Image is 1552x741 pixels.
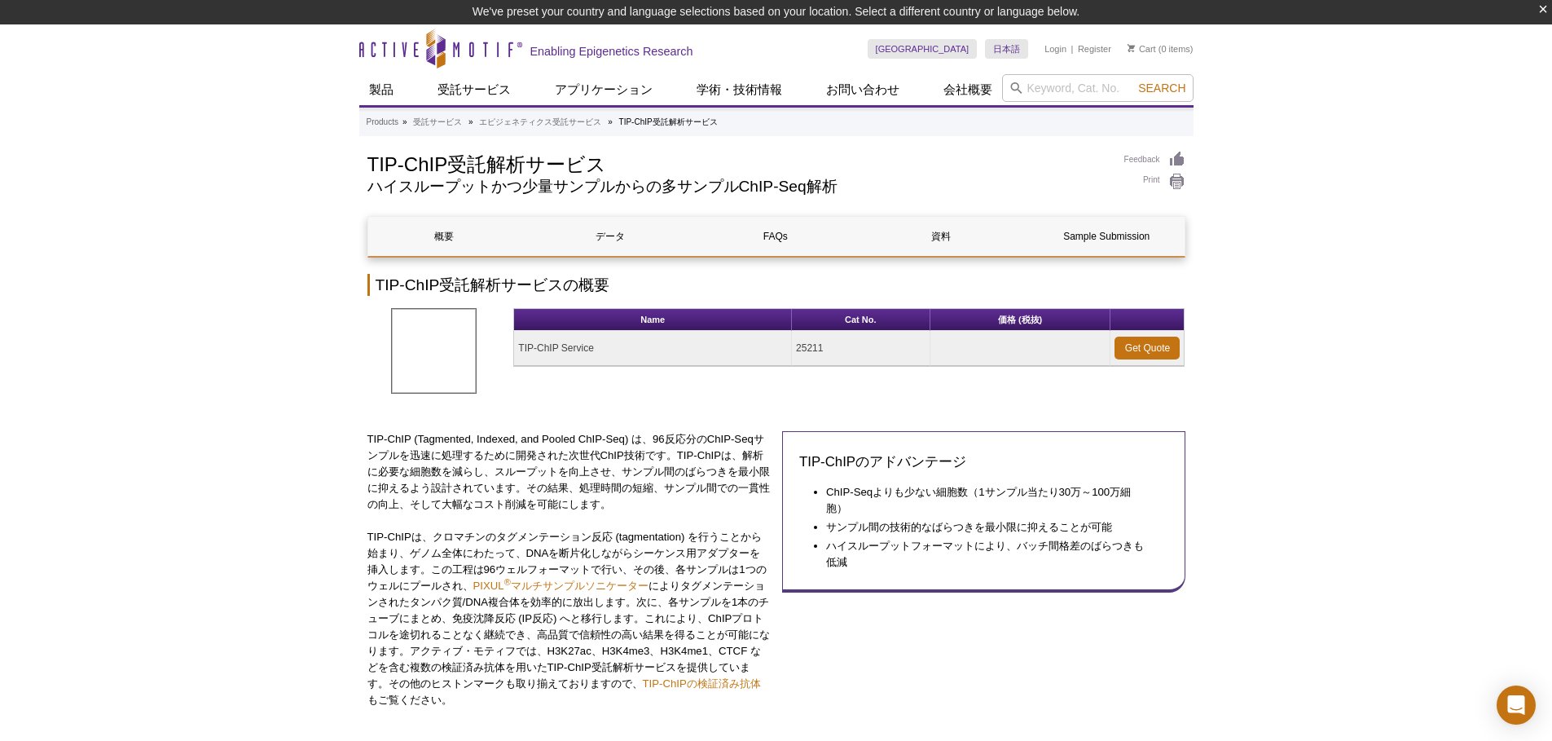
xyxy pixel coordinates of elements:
li: (0 items) [1128,39,1194,59]
button: Search [1133,81,1190,95]
li: TIP-ChIP受託解析サービス [619,117,718,126]
img: TIP-ChIP Service [391,308,477,394]
span: Search [1138,82,1185,95]
li: ハイスループットフォーマットにより、バッチ間格差のばらつきも低減 [826,538,1152,571]
li: » [608,117,613,126]
h2: Enabling Epigenetics Research [530,44,693,59]
a: 資料 [864,217,1018,256]
a: 学術・技術情報 [687,74,792,105]
a: 受託サービス [413,115,462,130]
a: アプリケーション [545,74,662,105]
th: 価格 (税抜) [930,309,1111,331]
a: Login [1044,43,1066,55]
li: » [468,117,473,126]
th: Cat No. [792,309,930,331]
a: PIXUL®マルチサンプルソニケーター [473,580,648,592]
a: Feedback [1124,151,1185,169]
img: Your Cart [1128,44,1135,52]
h3: TIP-ChIPのアドバンテージ [799,452,1168,472]
td: TIP-ChIP Service [514,331,792,366]
a: データ [534,217,687,256]
sup: ® [504,577,511,587]
a: 製品 [359,74,403,105]
a: お問い合わせ [816,74,909,105]
th: Name [514,309,792,331]
a: Cart [1128,43,1156,55]
li: » [402,117,407,126]
h1: TIP-ChIP受託解析サービス [367,151,1108,175]
h2: ハイスループットかつ少量サンプルからの多サンプルChIP-Seq解析 [367,179,1108,194]
td: 25211 [792,331,930,366]
li: | [1071,39,1074,59]
div: Open Intercom Messenger [1497,686,1536,725]
input: Keyword, Cat. No. [1002,74,1194,102]
p: TIP-ChIPは、クロマチンのタグメンテーション反応 (tagmentation) を行うことから始まり、ゲノム全体にわたって、DNAを断片化しながらシーケンス用アダプターを挿入します。この工... [367,529,771,708]
a: Print [1124,173,1185,191]
a: [GEOGRAPHIC_DATA] [868,39,978,59]
a: 会社概要 [934,74,1002,105]
a: Products [367,115,398,130]
a: Get Quote [1115,337,1180,359]
a: Sample Submission [1030,217,1183,256]
a: エピジェネティクス受託サービス [479,115,601,130]
a: 受託サービス [428,74,521,105]
a: 日本語 [985,39,1028,59]
a: 概要 [368,217,521,256]
a: TIP-ChIPの検証済み抗体 [643,677,761,690]
a: FAQs [699,217,852,256]
li: サンプル間の技術的なばらつきを最小限に抑えることが可能 [826,519,1152,536]
li: ChIP-Seqよりも少ない細胞数（1サンプル当たり30万～100万細胞） [826,484,1152,517]
h2: TIP-ChIP受託解析サービスの概要 [367,274,1185,296]
a: Register [1078,43,1111,55]
p: TIP-ChIP (Tagmented, Indexed, and Pooled ChIP-Seq) は、96反応分のChIP-Seqサンプルを迅速に処理するために開発された次世代ChIP技術で... [367,431,771,513]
